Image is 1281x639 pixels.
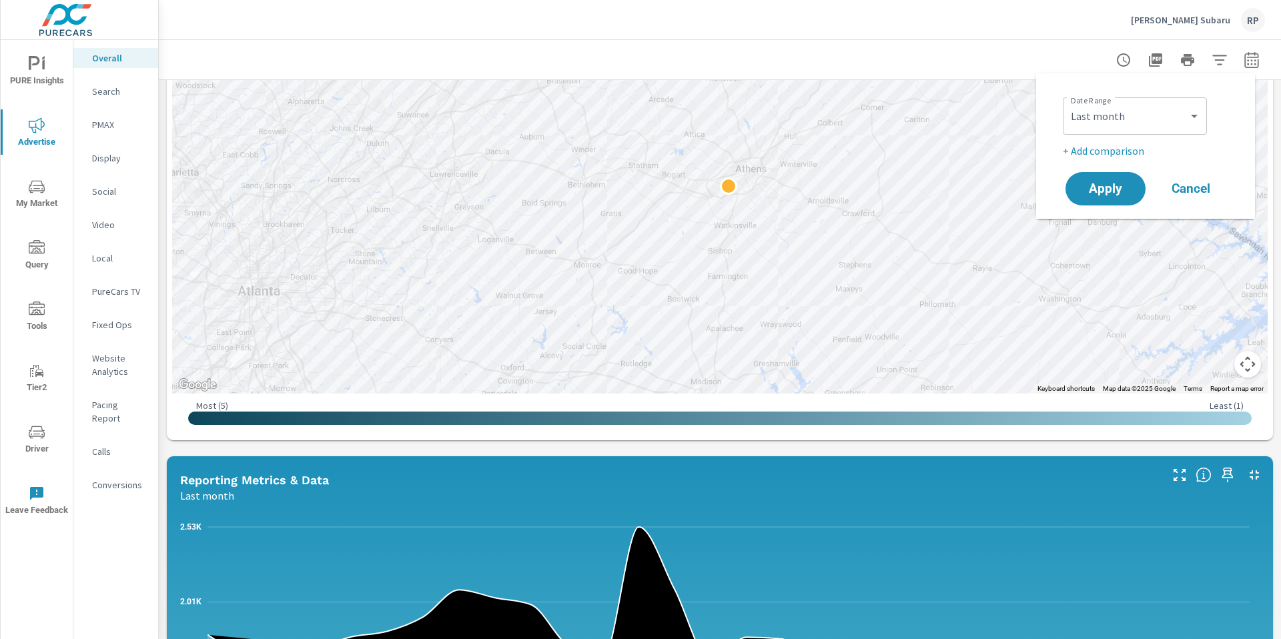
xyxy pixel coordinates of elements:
span: Leave Feedback [5,486,69,518]
span: Apply [1079,183,1132,195]
p: Search [92,85,147,98]
a: Open this area in Google Maps (opens a new window) [175,376,220,394]
p: Fixed Ops [92,318,147,332]
span: Map data ©2025 Google [1103,385,1176,392]
div: PMAX [73,115,158,135]
button: "Export Report to PDF" [1142,47,1169,73]
p: Conversions [92,478,147,492]
p: PureCars TV [92,285,147,298]
div: RP [1241,8,1265,32]
span: Query [5,240,69,273]
div: Calls [73,442,158,462]
p: Least ( 1 ) [1210,400,1244,412]
p: Website Analytics [92,352,147,378]
a: Terms (opens in new tab) [1184,385,1202,392]
span: Cancel [1164,183,1218,195]
p: [PERSON_NAME] Subaru [1131,14,1230,26]
span: My Market [5,179,69,211]
span: PURE Insights [5,56,69,89]
button: Minimize Widget [1244,464,1265,486]
div: Website Analytics [73,348,158,382]
span: Tier2 [5,363,69,396]
a: Report a map error [1210,385,1264,392]
span: Save this to your personalized report [1217,464,1238,486]
div: Fixed Ops [73,315,158,335]
span: Advertise [5,117,69,150]
div: PureCars TV [73,281,158,301]
button: Make Fullscreen [1169,464,1190,486]
p: PMAX [92,118,147,131]
div: Overall [73,48,158,68]
div: Video [73,215,158,235]
span: Driver [5,424,69,457]
p: Most ( 5 ) [196,400,228,412]
h5: Reporting Metrics & Data [180,473,329,487]
button: Keyboard shortcuts [1037,384,1095,394]
p: Pacing Report [92,398,147,425]
div: Social [73,181,158,201]
div: Conversions [73,475,158,495]
p: Video [92,218,147,231]
div: Search [73,81,158,101]
button: Cancel [1151,172,1231,205]
button: Select Date Range [1238,47,1265,73]
text: 2.53K [180,522,201,532]
text: 2.01K [180,597,201,606]
p: Local [92,251,147,265]
p: + Add comparison [1063,143,1234,159]
div: Local [73,248,158,268]
img: Google [175,376,220,394]
button: Map camera controls [1234,351,1261,378]
p: Display [92,151,147,165]
span: Understand performance data overtime and see how metrics compare to each other. [1196,467,1212,483]
p: Last month [180,488,234,504]
div: Pacing Report [73,395,158,428]
p: Social [92,185,147,198]
span: Tools [5,301,69,334]
button: Apply [1065,172,1146,205]
button: Print Report [1174,47,1201,73]
div: Display [73,148,158,168]
p: Calls [92,445,147,458]
div: nav menu [1,40,73,531]
p: Overall [92,51,147,65]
